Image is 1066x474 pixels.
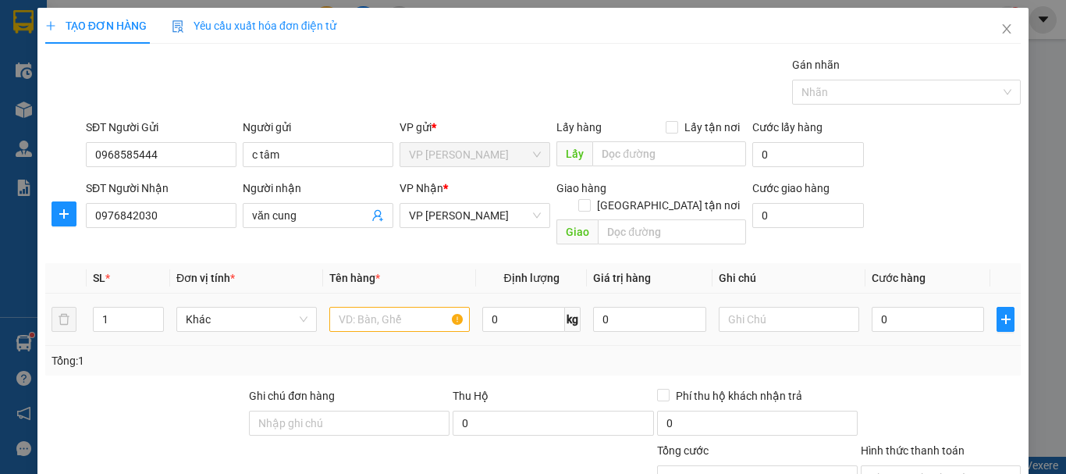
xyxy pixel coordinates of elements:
[186,308,307,331] span: Khác
[670,387,808,405] span: Phí thu hộ khách nhận trả
[592,141,746,166] input: Dọc đường
[593,272,651,284] span: Giá trị hàng
[556,219,598,244] span: Giao
[45,20,56,31] span: plus
[45,20,147,32] span: TẠO ĐƠN HÀNG
[329,272,380,284] span: Tên hàng
[52,307,76,332] button: delete
[172,20,336,32] span: Yêu cầu xuất hóa đơn điện tử
[409,204,541,227] span: VP Trần Thủ Độ
[752,182,830,194] label: Cước giao hàng
[872,272,926,284] span: Cước hàng
[400,182,443,194] span: VP Nhận
[752,121,823,134] label: Cước lấy hàng
[176,272,235,284] span: Đơn vị tính
[453,390,489,402] span: Thu Hộ
[556,182,606,194] span: Giao hàng
[371,209,384,222] span: user-add
[712,263,865,294] th: Ghi chú
[861,444,965,457] label: Hình thức thanh toán
[752,203,864,228] input: Cước giao hàng
[86,119,236,136] div: SĐT Người Gửi
[997,307,1014,332] button: plus
[93,272,105,284] span: SL
[657,444,709,457] span: Tổng cước
[52,201,76,226] button: plus
[752,142,864,167] input: Cước lấy hàng
[503,272,559,284] span: Định lượng
[1000,23,1013,35] span: close
[591,197,746,214] span: [GEOGRAPHIC_DATA] tận nơi
[86,180,236,197] div: SĐT Người Nhận
[52,352,413,369] div: Tổng: 1
[249,390,335,402] label: Ghi chú đơn hàng
[52,208,76,220] span: plus
[719,307,859,332] input: Ghi Chú
[400,119,550,136] div: VP gửi
[249,411,449,436] input: Ghi chú đơn hàng
[329,307,470,332] input: VD: Bàn, Ghế
[556,121,602,134] span: Lấy hàng
[243,180,393,197] div: Người nhận
[985,8,1029,52] button: Close
[997,313,1014,326] span: plus
[243,119,393,136] div: Người gửi
[678,119,746,136] span: Lấy tận nơi
[792,59,840,71] label: Gán nhãn
[593,307,705,332] input: 0
[409,143,541,166] span: VP Hà Huy Tập
[556,141,592,166] span: Lấy
[565,307,581,332] span: kg
[172,20,184,33] img: icon
[598,219,746,244] input: Dọc đường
